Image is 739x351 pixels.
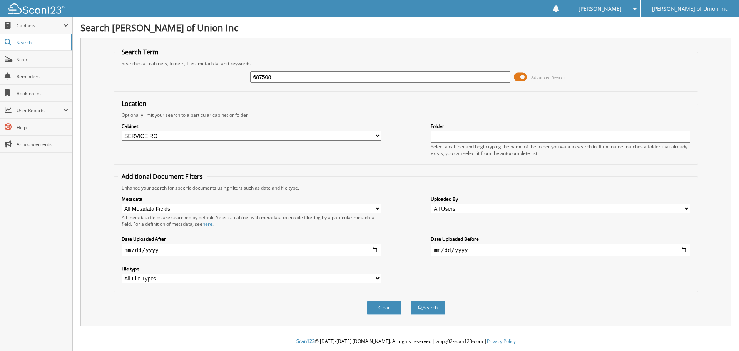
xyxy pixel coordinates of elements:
button: Search [411,301,445,315]
span: Scan [17,56,69,63]
input: end [431,244,690,256]
span: Reminders [17,73,69,80]
label: Metadata [122,196,381,202]
span: [PERSON_NAME] [578,7,622,11]
label: Folder [431,123,690,129]
input: start [122,244,381,256]
a: Privacy Policy [487,338,516,344]
label: Date Uploaded After [122,236,381,242]
span: Search [17,39,67,46]
span: User Reports [17,107,63,114]
div: All metadata fields are searched by default. Select a cabinet with metadata to enable filtering b... [122,214,381,227]
span: Help [17,124,69,131]
legend: Additional Document Filters [118,172,207,181]
div: Select a cabinet and begin typing the name of the folder you want to search in. If the name match... [431,143,690,156]
iframe: Chat Widget [701,314,739,351]
label: File type [122,265,381,272]
div: Optionally limit your search to a particular cabinet or folder [118,112,694,118]
img: scan123-logo-white.svg [8,3,65,14]
span: Scan123 [296,338,315,344]
span: Bookmarks [17,90,69,97]
button: Clear [367,301,401,315]
h1: Search [PERSON_NAME] of Union Inc [80,21,731,34]
label: Date Uploaded Before [431,236,690,242]
legend: Location [118,99,150,108]
div: Enhance your search for specific documents using filters such as date and file type. [118,185,694,191]
div: Searches all cabinets, folders, files, metadata, and keywords [118,60,694,67]
label: Uploaded By [431,196,690,202]
legend: Search Term [118,48,162,56]
span: Announcements [17,141,69,148]
span: [PERSON_NAME] of Union Inc [652,7,728,11]
span: Advanced Search [531,74,565,80]
a: here [202,221,212,227]
label: Cabinet [122,123,381,129]
span: Cabinets [17,22,63,29]
div: © [DATE]-[DATE] [DOMAIN_NAME]. All rights reserved | appg02-scan123-com | [73,332,739,351]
